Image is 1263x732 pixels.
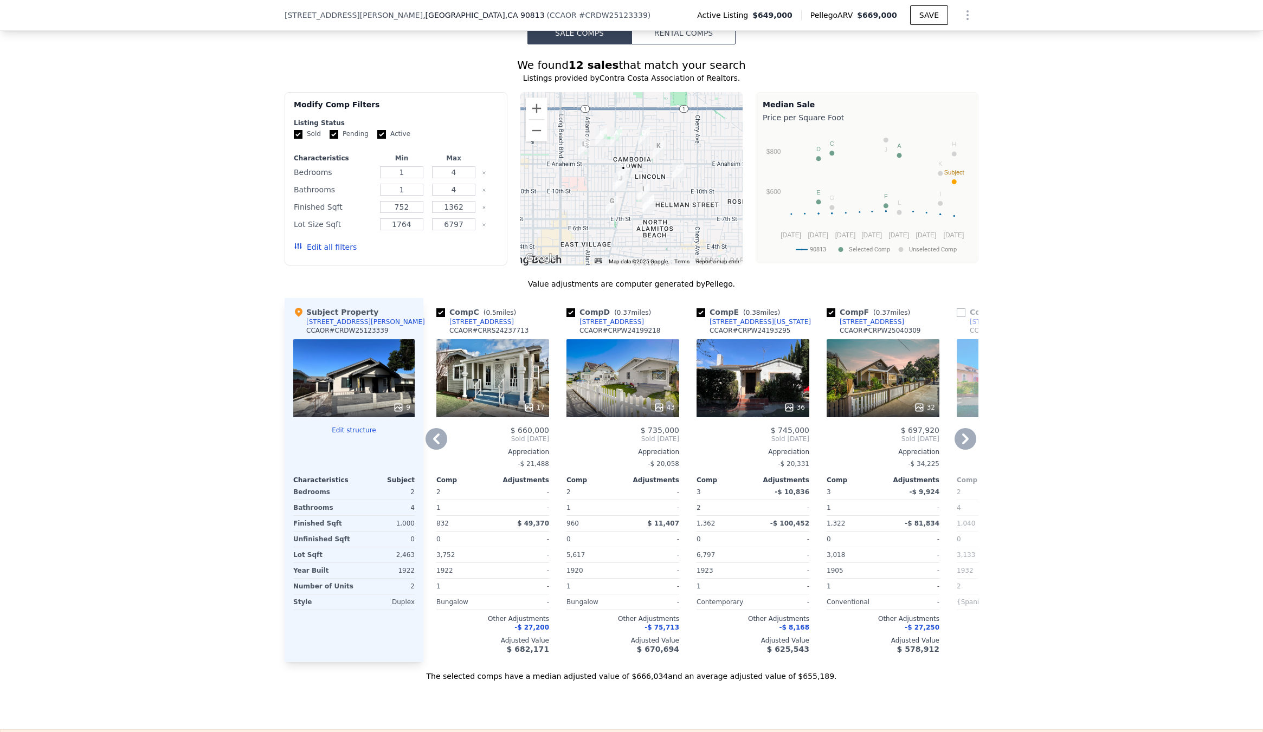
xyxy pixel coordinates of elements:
[595,128,607,146] div: 747 E New York St
[752,10,792,21] span: $649,000
[505,11,545,20] span: , CA 90813
[767,645,809,653] span: $ 625,543
[617,309,631,316] span: 0.37
[957,488,961,496] span: 2
[566,307,655,318] div: Comp D
[939,191,941,197] text: I
[517,520,549,527] span: $ 49,370
[610,127,622,146] div: 1470 Martin Luther King Jr Ave
[905,520,939,527] span: -$ 81,834
[579,318,644,326] div: [STREET_ADDRESS]
[625,484,679,500] div: -
[625,563,679,578] div: -
[827,579,881,594] div: 1
[697,594,751,610] div: Contemporary
[566,318,644,326] a: [STREET_ADDRESS]
[609,258,668,264] span: Map data ©2025 Google
[479,309,520,316] span: ( miles)
[566,476,623,484] div: Comp
[697,563,751,578] div: 1923
[293,532,352,547] div: Unfinished Sqft
[697,448,809,456] div: Appreciation
[566,535,571,543] span: 0
[827,614,939,623] div: Other Adjustments
[613,173,625,191] div: 1027 E 10th St
[436,551,455,559] span: 3,752
[957,535,961,543] span: 0
[739,309,784,316] span: ( miles)
[617,163,629,181] div: 1082 Lewis Ave
[527,22,631,44] button: Sale Comps
[908,460,939,468] span: -$ 34,225
[957,594,1011,610] div: {Spanish}
[449,318,514,326] div: [STREET_ADDRESS]
[495,500,549,515] div: -
[771,426,809,435] span: $ 745,000
[885,594,939,610] div: -
[378,154,426,163] div: Min
[566,500,621,515] div: 1
[672,163,684,181] div: 1088 Gaviota Ave
[957,636,1069,645] div: Adjusted Value
[885,547,939,562] div: -
[293,547,352,562] div: Lot Sqft
[566,488,571,496] span: 2
[294,242,357,252] button: Edit all filters
[944,169,964,176] text: Subject
[885,579,939,594] div: -
[436,594,491,610] div: Bungalow
[755,500,809,515] div: -
[901,426,939,435] span: $ 697,920
[746,309,761,316] span: 0.38
[697,476,753,484] div: Comp
[778,460,809,468] span: -$ 20,331
[755,594,809,610] div: -
[808,231,828,239] text: [DATE]
[625,547,679,562] div: -
[827,318,904,326] a: [STREET_ADDRESS]
[356,547,415,562] div: 2,463
[293,594,352,610] div: Style
[293,563,352,578] div: Year Built
[775,488,809,496] span: -$ 10,836
[885,563,939,578] div: -
[957,448,1069,456] div: Appreciation
[330,130,338,139] input: Pending
[827,636,939,645] div: Adjusted Value
[625,594,679,610] div: -
[697,435,809,443] span: Sold [DATE]
[952,141,956,147] text: H
[827,551,845,559] span: 3,018
[827,520,845,527] span: 1,322
[763,110,971,125] div: Price per Square Foot
[524,402,545,413] div: 17
[697,614,809,623] div: Other Adjustments
[566,435,679,443] span: Sold [DATE]
[514,624,549,631] span: -$ 27,200
[566,563,621,578] div: 1920
[647,520,679,527] span: $ 11,407
[816,146,821,152] text: D
[285,57,978,73] div: We found that match your search
[569,59,619,72] strong: 12 sales
[784,402,805,413] div: 36
[294,217,373,232] div: Lot Size Sqft
[495,532,549,547] div: -
[436,500,491,515] div: 1
[511,426,549,435] span: $ 660,000
[763,99,971,110] div: Median Sale
[827,594,881,610] div: Conventional
[944,231,964,239] text: [DATE]
[550,11,577,20] span: CCAOR
[916,231,937,239] text: [DATE]
[495,484,549,500] div: -
[763,125,971,261] svg: A chart.
[356,516,415,531] div: 1,000
[781,231,801,239] text: [DATE]
[495,563,549,578] div: -
[827,488,831,496] span: 3
[697,488,701,496] span: 3
[957,551,975,559] span: 3,133
[810,10,858,21] span: Pellego ARV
